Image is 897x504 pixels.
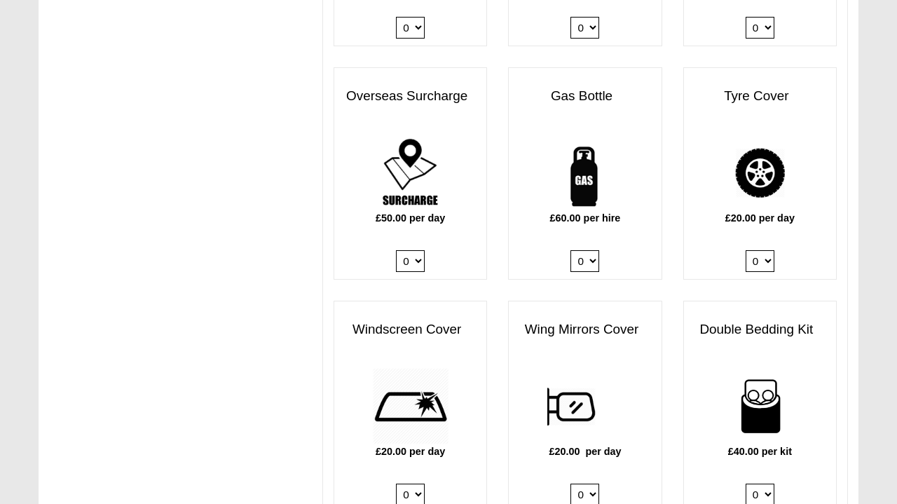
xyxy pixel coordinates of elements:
h3: Wing Mirrors Cover [509,315,661,344]
h3: Double Bedding Kit [684,315,836,344]
b: £40.00 per kit [728,446,792,457]
b: £20.00 per day [549,446,621,457]
img: gas-bottle.png [547,135,624,211]
img: bedding-for-two.png [722,368,798,444]
img: surcharge.png [372,135,448,211]
b: £60.00 per hire [550,212,621,224]
img: windscreen.png [372,368,448,444]
h3: Windscreen Cover [334,315,486,344]
h3: Tyre Cover [684,82,836,111]
b: £50.00 per day [376,212,445,224]
h3: Overseas Surcharge [334,82,486,111]
h3: Gas Bottle [509,82,661,111]
b: £20.00 per day [376,446,445,457]
img: wing.png [547,368,624,444]
b: £20.00 per day [725,212,795,224]
img: tyre.png [722,135,798,211]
